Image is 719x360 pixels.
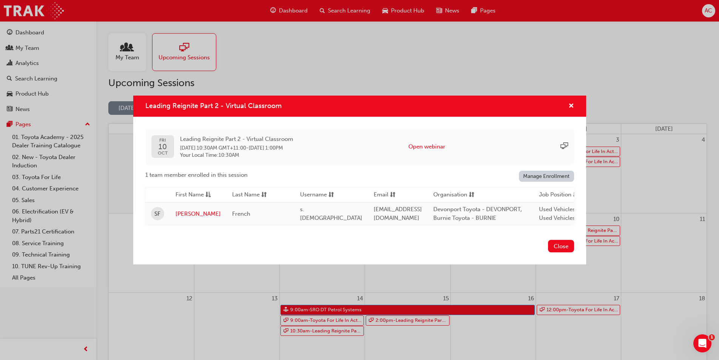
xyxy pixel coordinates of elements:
span: 1 [709,334,715,340]
button: Job Positionsorting-icon [539,190,580,200]
a: [PERSON_NAME] [176,210,221,218]
span: [EMAIL_ADDRESS][DOMAIN_NAME] [374,206,422,221]
span: 10 Oct 2025 1:00PM [249,145,283,151]
button: cross-icon [568,102,574,111]
span: Your Local Time : 10:30AM [180,152,293,159]
span: Organisation [433,190,467,200]
span: Used Vehicles Sales Consultant, Used Vehicles Sales Manager [539,206,622,221]
span: French [232,210,250,217]
span: sorting-icon [390,190,396,200]
button: Last Namesorting-icon [232,190,274,200]
button: Open webinar [408,142,445,151]
span: OCT [158,151,168,156]
span: FRI [158,138,168,143]
span: Devonport Toyota - DEVONPORT, Burnie Toyota - BURNIE [433,206,522,221]
span: Job Position [539,190,571,200]
span: cross-icon [568,103,574,110]
span: sorting-icon [573,190,579,200]
span: sorting-icon [469,190,474,200]
a: Manage Enrollment [519,171,574,182]
span: Email [374,190,388,200]
iframe: Intercom live chat [693,334,711,352]
button: Usernamesorting-icon [300,190,342,200]
button: Close [548,240,574,252]
span: asc-icon [205,190,211,200]
span: sorting-icon [328,190,334,200]
span: 10 [158,143,168,151]
span: Leading Reignite Part 2 - Virtual Classroom [180,135,293,144]
span: First Name [176,190,204,200]
div: Leading Reignite Part 2 - Virtual Classroom [133,96,586,265]
span: 10 Oct 2025 10:30AM GMT+11:00 [180,145,246,151]
span: SF [154,210,160,218]
button: Organisationsorting-icon [433,190,475,200]
span: sorting-icon [261,190,267,200]
span: s.[DEMOGRAPHIC_DATA] [300,206,362,221]
span: Last Name [232,190,260,200]
span: sessionType_ONLINE_URL-icon [560,142,568,151]
div: - [180,135,293,159]
span: Leading Reignite Part 2 - Virtual Classroom [145,102,282,110]
button: Emailsorting-icon [374,190,415,200]
span: 1 team member enrolled in this session [145,171,248,179]
button: First Nameasc-icon [176,190,217,200]
span: Username [300,190,327,200]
